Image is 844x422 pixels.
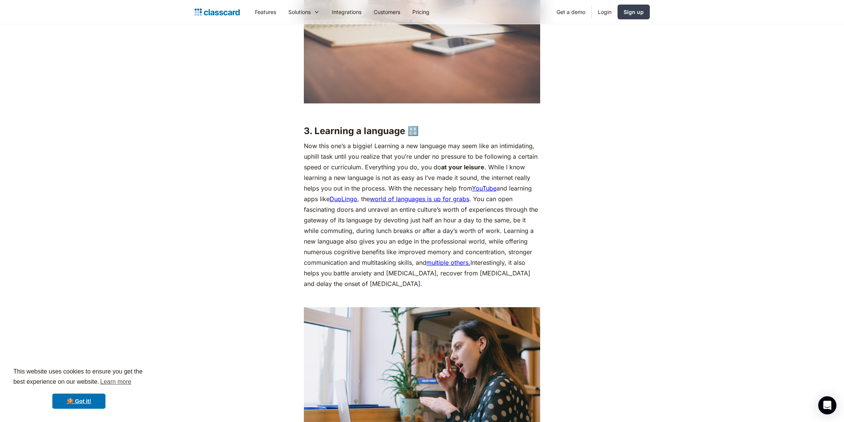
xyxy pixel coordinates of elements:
[249,3,282,20] a: Features
[441,163,484,171] strong: at your leisure
[426,259,470,266] a: multiple others.
[818,396,836,414] div: Open Intercom Messenger
[6,360,152,416] div: cookieconsent
[288,8,311,16] div: Solutions
[304,107,540,118] p: ‍
[592,3,618,20] a: Login
[624,8,644,16] div: Sign up
[550,3,591,20] a: Get a demo
[472,184,497,192] a: YouTube
[13,367,145,388] span: This website uses cookies to ensure you get the best experience on our website.
[282,3,326,20] div: Solutions
[406,3,435,20] a: Pricing
[52,394,105,409] a: dismiss cookie message
[99,376,132,388] a: learn more about cookies
[368,3,406,20] a: Customers
[195,7,240,17] a: home
[330,195,357,203] a: DuoLingo
[618,5,650,19] a: Sign up
[304,141,540,289] p: Now this one’s a biggie! Learning a new language may seem like an intimidating, uphill task until...
[370,195,469,203] a: world of languages is up for grabs
[304,125,419,136] strong: 3. Learning a language 🔠
[326,3,368,20] a: Integrations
